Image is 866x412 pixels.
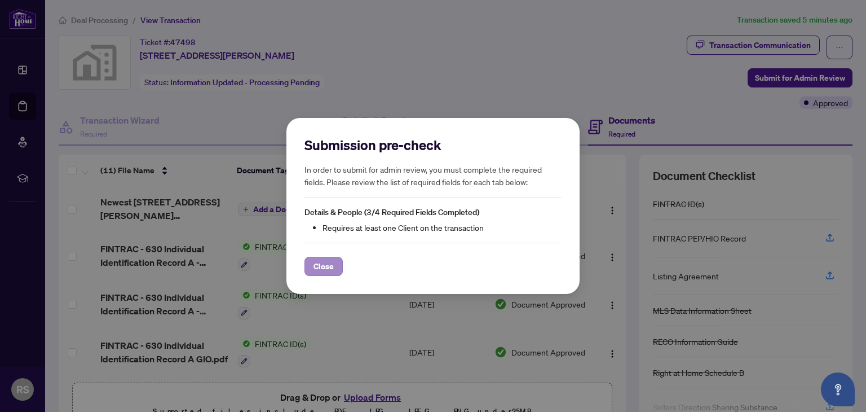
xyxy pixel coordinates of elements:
[304,257,343,276] button: Close
[313,257,334,275] span: Close
[304,136,562,154] h2: Submission pre-check
[304,207,479,217] span: Details & People (3/4 Required Fields Completed)
[304,163,562,188] h5: In order to submit for admin review, you must complete the required fields. Please review the lis...
[322,221,562,234] li: Requires at least one Client on the transaction
[821,372,855,406] button: Open asap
